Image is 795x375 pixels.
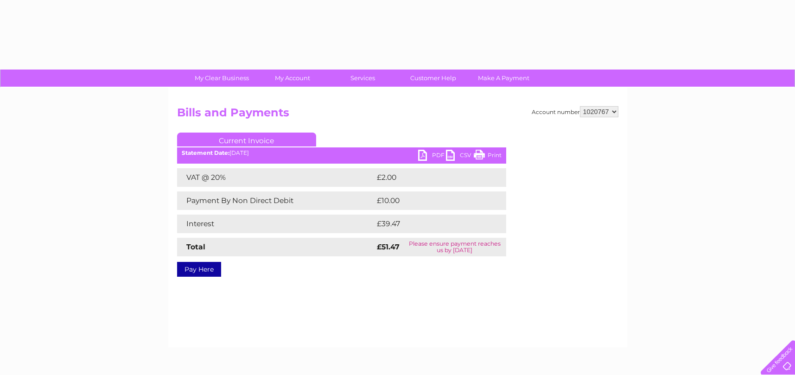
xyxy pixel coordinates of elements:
[375,168,485,187] td: £2.00
[177,262,221,277] a: Pay Here
[418,150,446,163] a: PDF
[177,150,506,156] div: [DATE]
[254,70,331,87] a: My Account
[377,242,400,251] strong: £51.47
[184,70,260,87] a: My Clear Business
[186,242,205,251] strong: Total
[465,70,542,87] a: Make A Payment
[375,191,487,210] td: £10.00
[324,70,401,87] a: Services
[532,106,618,117] div: Account number
[177,191,375,210] td: Payment By Non Direct Debit
[177,133,316,146] a: Current Invoice
[395,70,471,87] a: Customer Help
[177,168,375,187] td: VAT @ 20%
[474,150,502,163] a: Print
[182,149,229,156] b: Statement Date:
[403,238,506,256] td: Please ensure payment reaches us by [DATE]
[375,215,487,233] td: £39.47
[177,215,375,233] td: Interest
[446,150,474,163] a: CSV
[177,106,618,124] h2: Bills and Payments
